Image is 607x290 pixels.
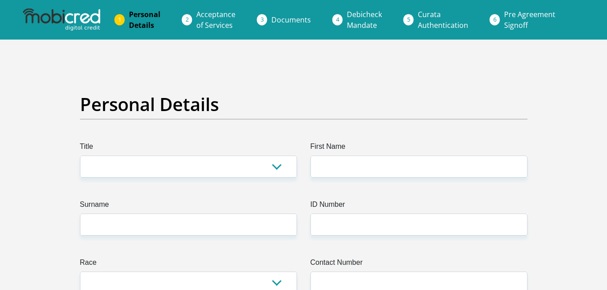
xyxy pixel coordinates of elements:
label: Contact Number [310,257,527,272]
img: mobicred logo [23,9,100,31]
span: Personal Details [129,9,160,30]
span: Documents [271,15,311,25]
h2: Personal Details [80,94,527,115]
span: Pre Agreement Signoff [504,9,555,30]
label: Race [80,257,297,272]
span: Acceptance of Services [196,9,235,30]
a: CurataAuthentication [411,5,475,34]
a: Pre AgreementSignoff [497,5,563,34]
label: Title [80,141,297,156]
span: Curata Authentication [418,9,468,30]
input: First Name [310,156,527,178]
input: ID Number [310,214,527,236]
a: Acceptanceof Services [189,5,243,34]
span: Debicheck Mandate [347,9,382,30]
a: PersonalDetails [122,5,168,34]
input: Surname [80,214,297,236]
label: Surname [80,199,297,214]
a: Documents [264,11,318,29]
label: ID Number [310,199,527,214]
a: DebicheckMandate [340,5,389,34]
label: First Name [310,141,527,156]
